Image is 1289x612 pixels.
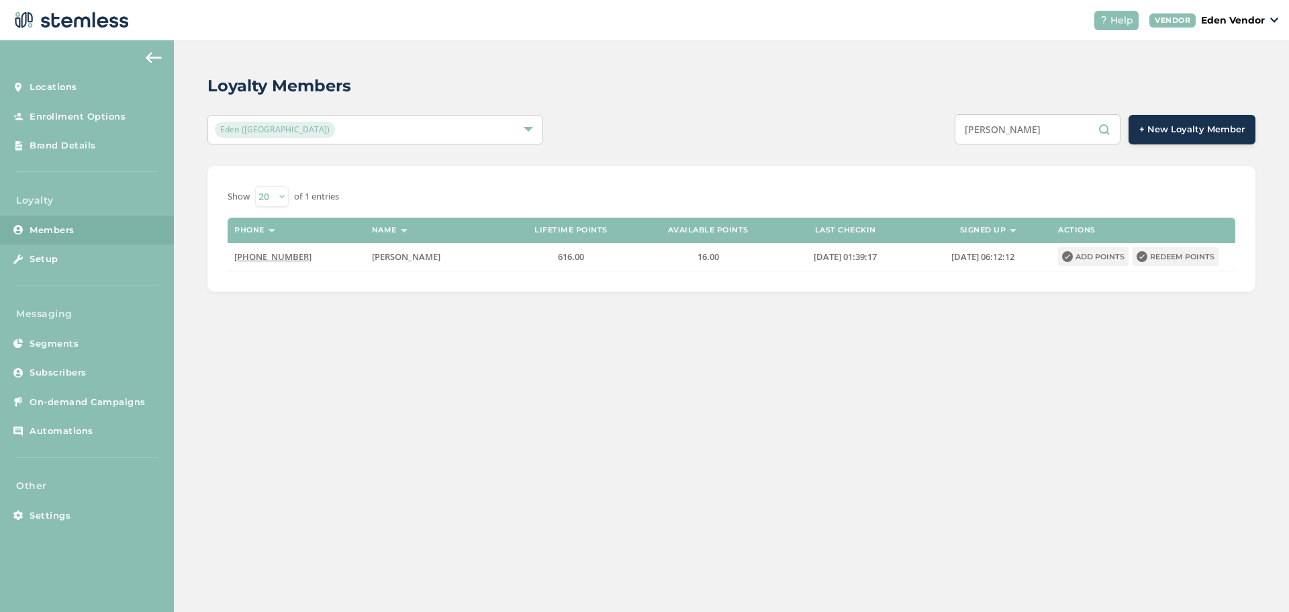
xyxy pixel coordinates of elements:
span: Enrollment Options [30,110,126,124]
label: Phone [234,226,265,234]
input: Search [955,114,1120,144]
span: Members [30,224,75,237]
span: Help [1110,13,1133,28]
label: Lifetime points [534,226,608,234]
label: Last checkin [815,226,876,234]
span: Setup [30,253,58,266]
label: of 1 entries [294,190,339,204]
label: 2025-09-30 01:39:17 [783,251,907,263]
div: VENDOR [1149,13,1196,28]
span: 616.00 [558,251,584,263]
img: icon_down-arrow-small-66adaf34.svg [1270,17,1278,23]
label: 616.00 [509,251,632,263]
label: Name [372,226,397,234]
span: Settings [30,509,70,523]
img: logo-dark-0685b13c.svg [11,7,129,34]
p: Eden Vendor [1201,13,1265,28]
span: Automations [30,425,93,438]
img: icon-sort-1e1d7615.svg [401,229,408,232]
label: 16.00 [647,251,770,263]
img: icon-sort-1e1d7615.svg [269,229,275,232]
span: [DATE] 06:12:12 [951,251,1014,263]
img: icon-arrow-back-accent-c549486e.svg [146,52,162,63]
label: James Asberry [372,251,495,263]
span: Subscribers [30,366,87,380]
th: Actions [1051,218,1235,243]
button: Redeem points [1133,247,1219,266]
span: + New Loyalty Member [1139,123,1245,136]
span: [PHONE_NUMBER] [234,251,312,263]
span: 16.00 [698,251,719,263]
span: [PERSON_NAME] [372,251,440,263]
img: icon-help-white-03924b79.svg [1100,16,1108,24]
label: (918) 777-0728 [234,251,358,263]
span: Segments [30,337,79,351]
span: Eden ([GEOGRAPHIC_DATA]) [215,122,335,138]
img: icon-sort-1e1d7615.svg [1010,229,1016,232]
label: Signed up [960,226,1006,234]
button: + New Loyalty Member [1129,115,1255,144]
span: On-demand Campaigns [30,396,146,409]
span: Brand Details [30,139,96,152]
label: Available points [668,226,749,234]
span: [DATE] 01:39:17 [814,251,877,263]
iframe: Chat Widget [1222,548,1289,612]
h2: Loyalty Members [207,74,351,98]
button: Add points [1058,247,1129,266]
span: Locations [30,81,77,94]
label: 2024-01-22 06:12:12 [921,251,1045,263]
label: Show [228,190,250,204]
